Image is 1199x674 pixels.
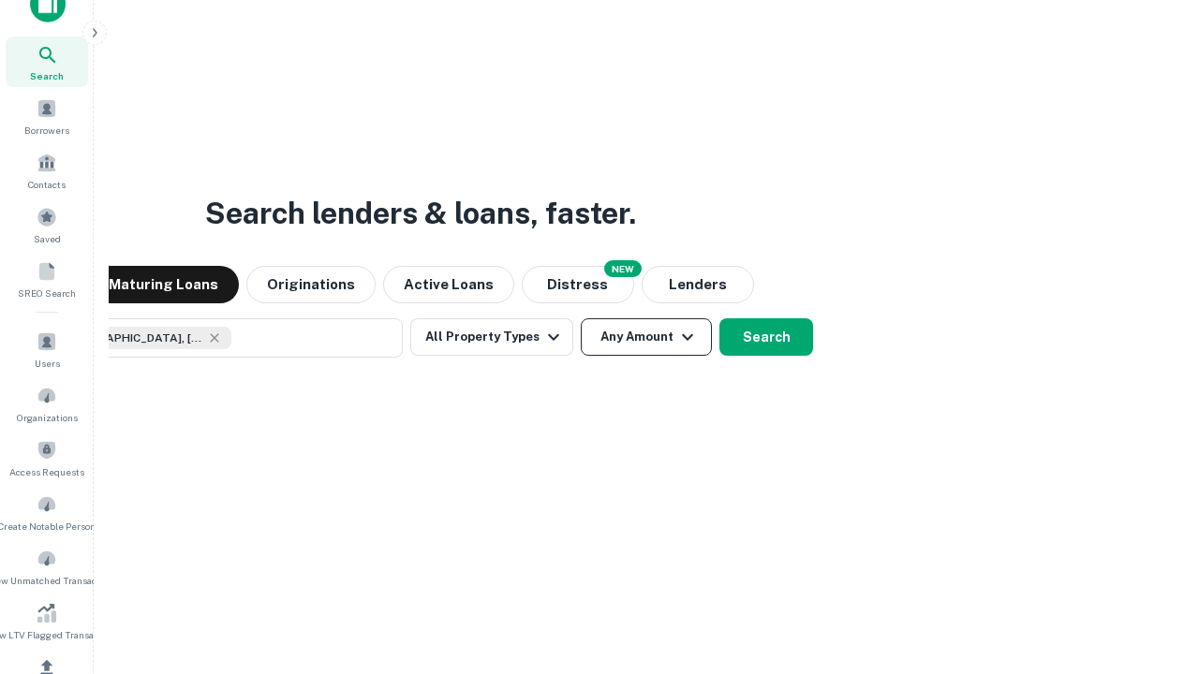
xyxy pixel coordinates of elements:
[6,378,88,429] a: Organizations
[28,177,66,192] span: Contacts
[63,330,203,346] span: [GEOGRAPHIC_DATA], [GEOGRAPHIC_DATA], [GEOGRAPHIC_DATA]
[719,318,813,356] button: Search
[88,266,239,303] button: Maturing Loans
[6,541,88,592] a: Review Unmatched Transactions
[35,356,60,371] span: Users
[34,231,61,246] span: Saved
[6,37,88,87] a: Search
[410,318,573,356] button: All Property Types
[642,266,754,303] button: Lenders
[9,464,84,479] span: Access Requests
[604,260,642,277] div: NEW
[28,318,403,358] button: [GEOGRAPHIC_DATA], [GEOGRAPHIC_DATA], [GEOGRAPHIC_DATA]
[30,68,64,83] span: Search
[6,595,88,646] a: Review LTV Flagged Transactions
[6,254,88,304] a: SREO Search
[24,123,69,138] span: Borrowers
[581,318,712,356] button: Any Amount
[6,324,88,374] a: Users
[6,487,88,537] a: Create Notable Person
[205,191,636,236] h3: Search lenders & loans, faster.
[6,91,88,141] a: Borrowers
[1105,524,1199,614] iframe: Chat Widget
[522,266,634,303] button: Search distressed loans with lien and other non-mortgage details.
[17,410,78,425] span: Organizations
[383,266,514,303] button: Active Loans
[6,432,88,483] a: Access Requests
[6,199,88,250] a: Saved
[18,286,76,300] span: SREO Search
[6,145,88,196] a: Contacts
[246,266,376,303] button: Originations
